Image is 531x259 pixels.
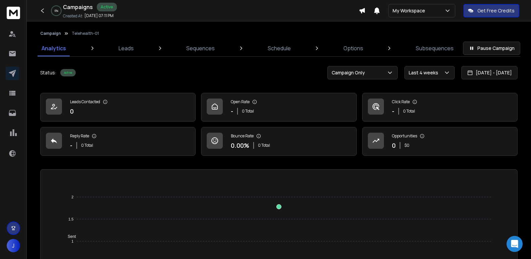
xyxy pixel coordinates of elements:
a: Opportunities0$0 [362,127,518,156]
p: 0.00 % [231,141,249,150]
p: Analytics [42,44,66,52]
p: Options [343,44,363,52]
p: 0 Total [81,143,93,148]
button: J [7,239,20,252]
a: Open Rate-0 Total [201,93,356,122]
a: Leads Contacted0 [40,93,196,122]
a: Bounce Rate0.00%0 Total [201,127,356,156]
p: Get Free Credits [477,7,515,14]
p: - [392,107,394,116]
p: Reply Rate [70,133,89,139]
div: Active [60,69,76,76]
a: Click Rate-0 Total [362,93,518,122]
p: Open Rate [231,99,250,105]
p: 0 Total [403,109,415,114]
p: Subsequences [416,44,454,52]
p: 0 Total [258,143,270,148]
button: Get Free Credits [463,4,519,17]
p: Schedule [268,44,291,52]
h1: Campaigns [63,3,93,11]
p: - [70,141,72,150]
div: Open Intercom Messenger [507,236,523,252]
button: [DATE] - [DATE] [461,66,518,79]
p: Status: [40,69,56,76]
div: Active [97,3,117,11]
tspan: 1.5 [68,217,73,221]
p: - [231,107,233,116]
p: 0 % [55,9,58,13]
p: Bounce Rate [231,133,254,139]
a: Sequences [182,40,219,56]
p: Telehealth-01 [72,31,99,36]
a: Subsequences [412,40,458,56]
p: 0 Total [242,109,254,114]
a: Schedule [264,40,295,56]
button: Campaign [40,31,61,36]
p: Opportunities [392,133,417,139]
a: Analytics [38,40,70,56]
p: 0 [392,141,396,150]
p: 0 [70,107,74,116]
p: Leads Contacted [70,99,100,105]
p: Campaign Only [332,69,368,76]
tspan: 2 [71,195,73,199]
p: [DATE] 07:11 PM [84,13,114,18]
p: $ 0 [404,143,409,148]
p: Click Rate [392,99,410,105]
button: Pause Campaign [463,42,520,55]
p: Last 4 weeks [409,69,441,76]
p: Created At: [63,13,83,19]
a: Reply Rate-0 Total [40,127,196,156]
a: Leads [115,40,138,56]
tspan: 1 [71,239,73,243]
p: My Workspace [393,7,428,14]
p: Sequences [186,44,215,52]
p: Leads [119,44,134,52]
a: Options [339,40,367,56]
span: Sent [63,234,76,239]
